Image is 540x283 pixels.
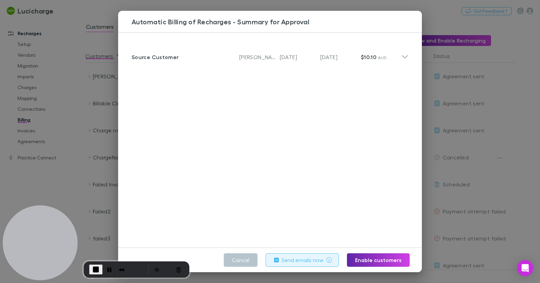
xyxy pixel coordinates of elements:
div: Source Customer [132,53,239,61]
p: [DATE] [320,53,361,61]
div: Open Intercom Messenger [517,260,533,276]
button: Enable customers [347,253,410,267]
p: [PERSON_NAME]-0092 [239,53,280,61]
div: Source Customer[PERSON_NAME]-0092[DATE][DATE]$10.10 AUD [126,41,414,68]
strong: $10.10 [361,54,376,60]
button: Send emails now [266,253,339,267]
span: AUD [378,55,387,60]
h3: Automatic Billing of Recharges - Summary for Approval [129,18,422,26]
label: Send emails now [281,256,324,264]
p: [DATE] [280,53,320,61]
button: Cancel [224,253,258,267]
